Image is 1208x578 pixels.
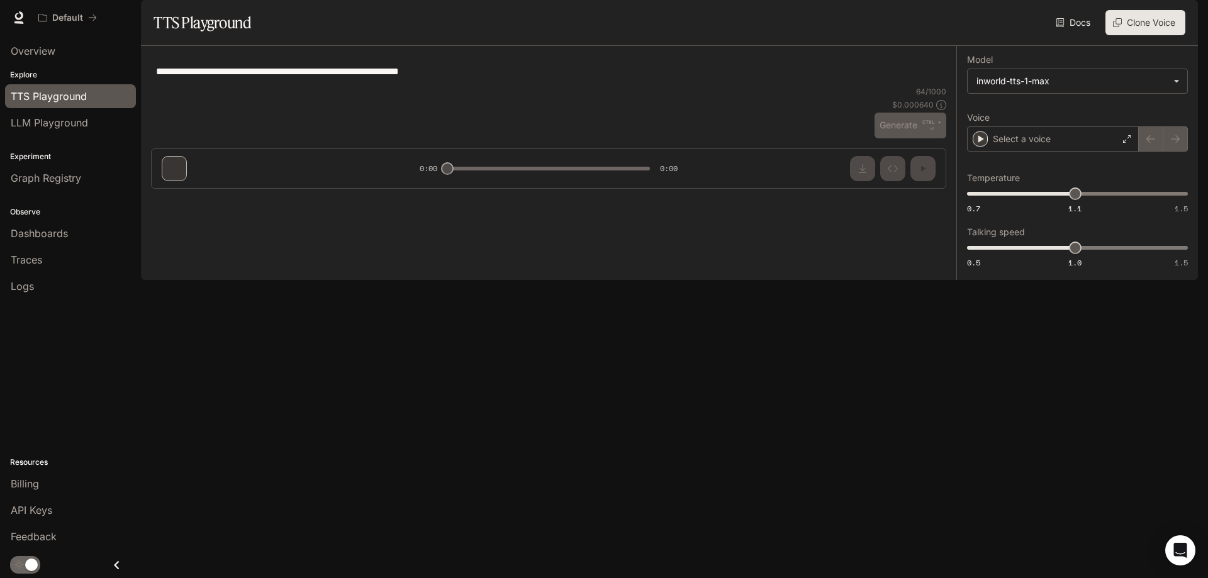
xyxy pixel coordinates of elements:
button: Clone Voice [1105,10,1185,35]
button: All workspaces [33,5,103,30]
p: Default [52,13,83,23]
div: inworld-tts-1-max [968,69,1187,93]
span: 1.5 [1175,257,1188,268]
span: 0.5 [967,257,980,268]
span: 1.5 [1175,203,1188,214]
div: inworld-tts-1-max [976,75,1167,87]
p: $ 0.000640 [892,99,934,110]
p: Model [967,55,993,64]
p: Temperature [967,174,1020,182]
p: Talking speed [967,228,1025,236]
p: Voice [967,113,990,122]
span: 0.7 [967,203,980,214]
h1: TTS Playground [154,10,251,35]
span: 1.0 [1068,257,1082,268]
p: 64 / 1000 [916,86,946,97]
p: Select a voice [993,133,1051,145]
div: Open Intercom Messenger [1165,535,1195,565]
a: Docs [1053,10,1095,35]
span: 1.1 [1068,203,1082,214]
